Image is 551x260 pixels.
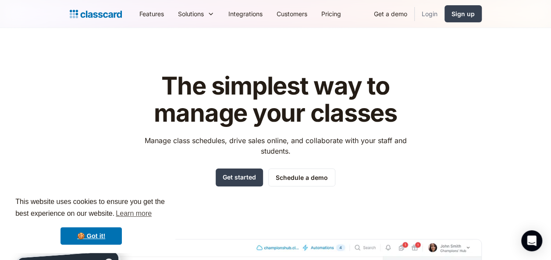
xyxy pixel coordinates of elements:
div: Solutions [171,4,221,24]
div: Sign up [451,9,475,18]
h1: The simplest way to manage your classes [136,73,415,126]
div: Solutions [178,9,204,18]
div: Open Intercom Messenger [521,230,542,251]
a: Pricing [314,4,348,24]
a: Login [415,4,444,24]
a: Integrations [221,4,270,24]
a: Get started [216,169,263,186]
a: Get a demo [367,4,414,24]
a: Schedule a demo [268,169,335,186]
a: home [70,8,122,20]
a: Customers [270,4,314,24]
span: This website uses cookies to ensure you get the best experience on our website. [15,197,167,220]
a: dismiss cookie message [60,227,122,245]
p: Manage class schedules, drive sales online, and collaborate with your staff and students. [136,135,415,156]
div: cookieconsent [7,188,175,253]
a: learn more about cookies [114,207,153,220]
a: Features [132,4,171,24]
a: Sign up [444,5,482,22]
